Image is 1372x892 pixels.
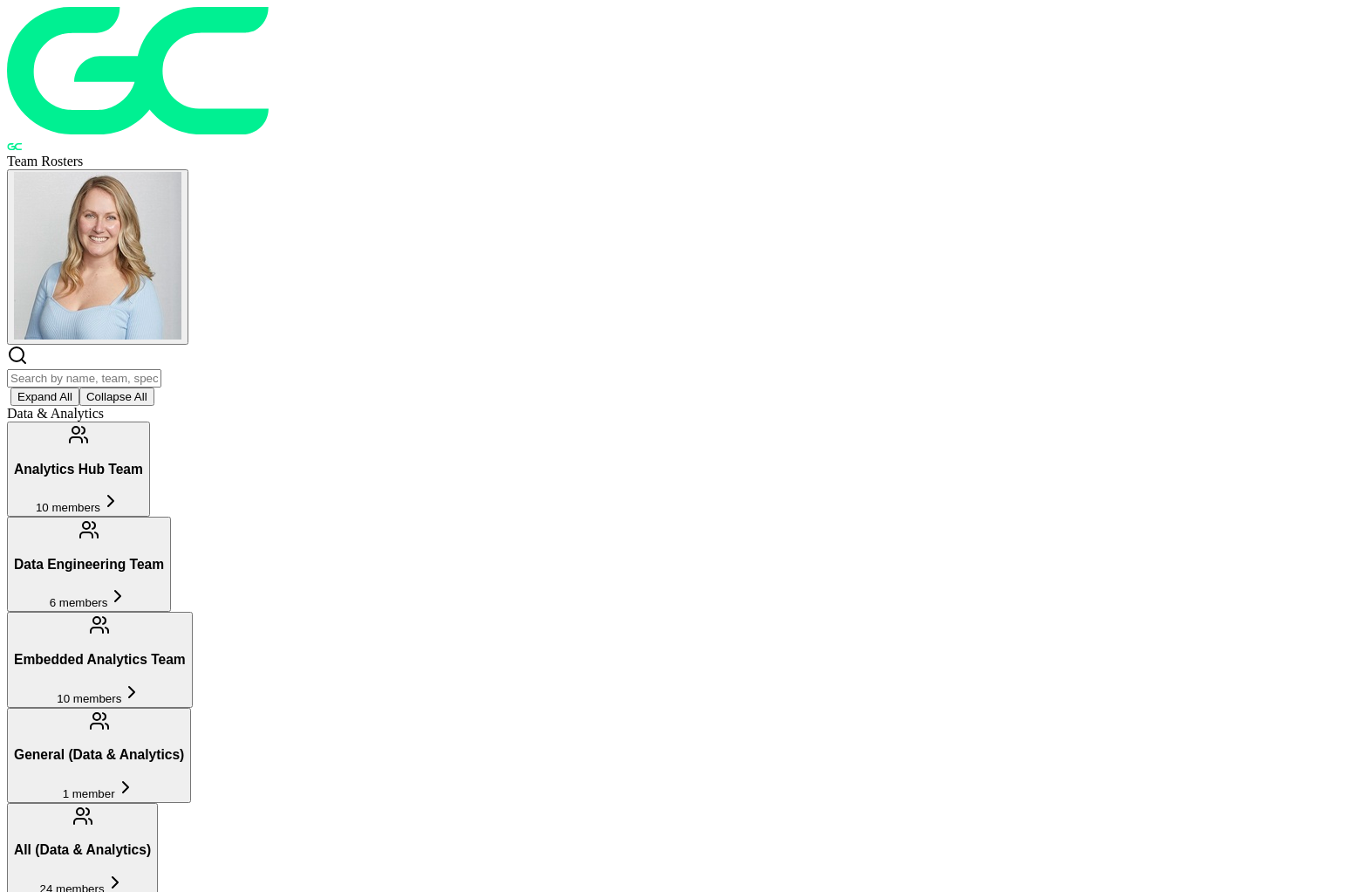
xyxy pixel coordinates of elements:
[7,708,191,803] button: General (Data & Analytics)1 member
[36,501,100,514] span: 10 members
[50,596,108,609] span: 6 members
[7,612,193,707] button: Embedded Analytics Team10 members
[14,842,151,858] h3: All (Data & Analytics)
[10,388,79,406] button: Expand All
[14,557,164,573] h3: Data Engineering Team
[14,747,184,763] h3: General (Data & Analytics)
[63,787,115,800] span: 1 member
[79,388,154,406] button: Collapse All
[7,422,150,517] button: Analytics Hub Team10 members
[7,369,161,388] input: Search by name, team, specialty, or title...
[7,517,171,612] button: Data Engineering Team6 members
[57,692,121,705] span: 10 members
[7,406,104,421] span: Data & Analytics
[14,462,143,477] h3: Analytics Hub Team
[14,652,186,668] h3: Embedded Analytics Team
[7,154,83,168] span: Team Rosters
